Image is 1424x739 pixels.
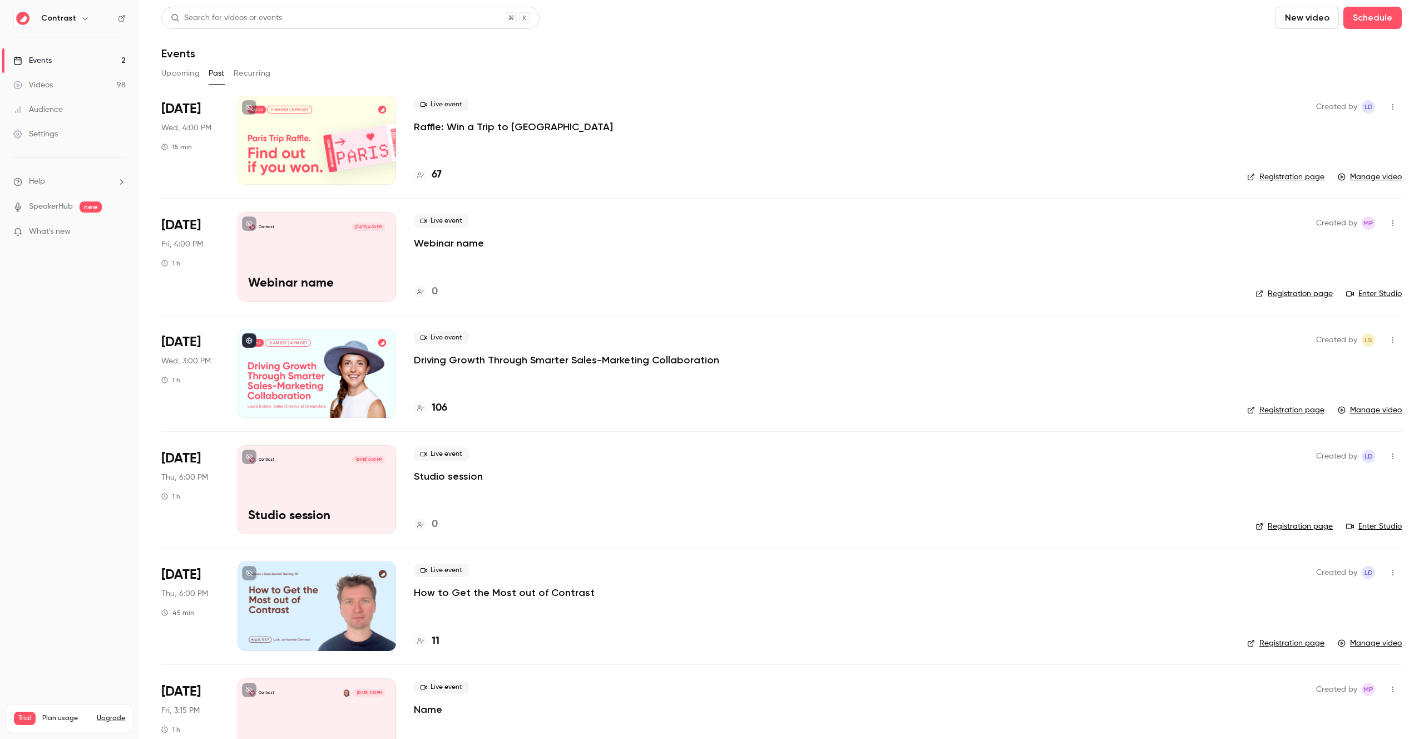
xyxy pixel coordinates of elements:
a: Manage video [1338,171,1402,183]
a: Enter Studio [1346,521,1402,532]
button: Upcoming [161,65,200,82]
h4: 0 [432,517,438,532]
a: 0 [414,517,438,532]
span: Live event [414,331,469,344]
a: Registration page [1255,521,1333,532]
span: [DATE] 4:00 PM [352,223,385,231]
button: Recurring [234,65,271,82]
a: Enter Studio [1346,288,1402,299]
a: Webinar name [414,237,484,250]
a: 11 [414,634,439,649]
h4: 106 [432,401,447,416]
span: [DATE] [161,333,201,351]
span: [DATE] 3:15 PM [353,689,385,697]
div: Sep 3 Wed, 10:00 AM (America/New York) [161,329,220,418]
a: Studio sessionContrast[DATE] 6:00 PMStudio session [238,445,396,534]
a: SpeakerHub [29,201,73,213]
span: Created by [1316,216,1357,230]
li: help-dropdown-opener [13,176,126,188]
span: [DATE] [161,566,201,584]
div: Aug 21 Thu, 7:00 PM (Europe/Amsterdam) [161,445,220,534]
span: Live event [414,681,469,694]
button: Schedule [1343,7,1402,29]
span: Wed, 3:00 PM [161,356,211,367]
span: Created by [1316,100,1357,114]
p: Contrast [259,457,274,462]
a: 67 [414,167,442,183]
a: Raffle: Win a Trip to [GEOGRAPHIC_DATA] [414,120,613,134]
span: Created by [1316,450,1357,463]
a: Webinar nameContrast[DATE] 4:00 PMWebinar name [238,212,396,301]
a: Driving Growth Through Smarter Sales-Marketing Collaboration [414,353,719,367]
button: Past [209,65,225,82]
div: 45 min [161,608,194,617]
div: 15 min [161,142,192,151]
h4: 11 [432,634,439,649]
div: Videos [13,80,53,91]
span: Help [29,176,45,188]
span: Lusine Sargsyan [1362,333,1375,347]
a: Name [414,703,442,716]
h6: Contrast [41,13,76,24]
div: Sep 24 Wed, 5:00 PM (Europe/Amsterdam) [161,96,220,185]
a: How to Get the Most out of Contrast [414,586,595,599]
h4: 67 [432,167,442,183]
span: Live event [414,98,469,111]
span: Thu, 6:00 PM [161,472,208,483]
span: Live event [414,214,469,228]
div: 1 h [161,376,180,385]
span: Created by [1316,333,1357,347]
h1: Events [161,47,195,60]
a: Registration page [1255,288,1333,299]
span: Live event [414,564,469,577]
span: Ld [1364,450,1373,463]
span: Created by [1316,683,1357,696]
span: Wed, 4:00 PM [161,122,211,134]
div: Search for videos or events [171,12,282,24]
div: Aug 21 Thu, 12:00 PM (America/Chicago) [161,561,220,651]
button: Upgrade [97,714,125,723]
span: MP [1363,683,1373,696]
div: 1 h [161,259,180,268]
span: Thu, 6:00 PM [161,588,208,599]
button: New video [1275,7,1339,29]
a: Registration page [1247,405,1324,416]
span: LS [1364,333,1372,347]
span: [DATE] [161,100,201,118]
span: What's new [29,226,71,238]
span: [DATE] 6:00 PM [352,456,385,464]
div: 1 h [161,725,180,734]
div: 1 h [161,492,180,501]
span: Luuk de Jonge [1362,566,1375,579]
a: Studio session [414,470,483,483]
span: Luuk de Jonge [1362,100,1375,114]
span: Ld [1364,566,1373,579]
span: Trial [14,712,36,725]
img: Maxim Poulsen [343,689,350,697]
span: Fri, 4:00 PM [161,239,203,250]
p: Studio session [248,509,385,524]
a: 106 [414,401,447,416]
iframe: Noticeable Trigger [112,227,126,237]
div: Audience [13,104,63,115]
span: [DATE] [161,216,201,234]
a: 0 [414,284,438,299]
a: Registration page [1247,171,1324,183]
a: Manage video [1338,405,1402,416]
span: new [80,201,102,213]
div: Events [13,55,52,66]
span: Ld [1364,100,1373,114]
span: [DATE] [161,683,201,701]
a: Registration page [1247,638,1324,649]
span: Luuk de Jonge [1362,450,1375,463]
span: Plan usage [42,714,90,723]
span: Fri, 3:15 PM [161,705,200,716]
div: Sep 12 Fri, 5:00 PM (Europe/Paris) [161,212,220,301]
h4: 0 [432,284,438,299]
span: Maxim Poulsen [1362,683,1375,696]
